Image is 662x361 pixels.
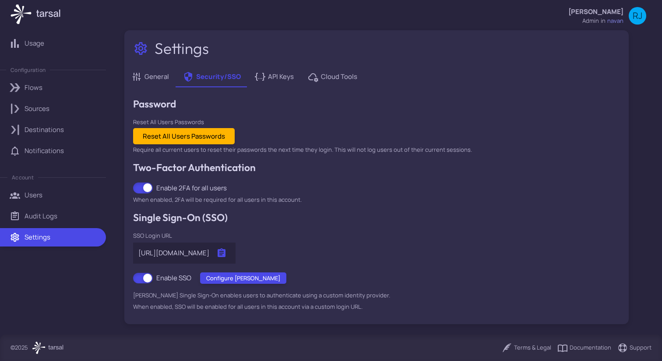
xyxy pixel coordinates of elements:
[607,17,623,25] span: navan
[133,273,191,284] label: Enable SSO
[25,190,42,200] p: Users
[11,343,28,352] p: © 2025
[213,244,230,262] button: Click to copy to clipboard
[133,182,227,193] label: Enable 2FA for all users
[133,210,620,225] h4: Single Sign-On (SSO)
[155,39,211,57] h2: Settings
[568,7,623,17] p: [PERSON_NAME]
[601,17,606,25] span: in
[133,96,620,112] h4: Password
[321,72,357,82] span: Cloud Tools
[144,72,169,82] span: General
[138,250,209,257] div: [URL][DOMAIN_NAME]
[196,72,241,82] span: Security/SSO
[200,272,286,284] button: Configure [PERSON_NAME]
[133,304,390,310] p: When enabled, SSO will be enabled for all users in this account via a custom login URL.
[133,128,235,144] button: Reset All Users Passwords
[25,232,50,242] p: Settings
[617,343,651,353] a: Support
[582,17,599,25] div: admin
[133,160,620,175] h4: Two-Factor Authentication
[133,197,302,203] span: When enabled, 2FA will be required for all users in this account.
[268,72,294,82] span: API Keys
[633,11,642,20] span: RJ
[25,39,44,48] p: Usage
[133,293,390,315] span: [PERSON_NAME] Single Sign-On enables users to authenticate using a custom identity provider.
[25,211,57,221] p: Audit Logs
[133,119,204,125] div: Reset All Users Passwords
[563,4,651,29] button: [PERSON_NAME]admininnavanRJ
[502,343,551,353] a: Terms & Legal
[133,147,472,153] span: Require all current users to reset their passwords the next time they login. This will not log us...
[25,104,49,114] p: Sources
[11,66,46,74] p: Configuration
[12,174,33,181] p: Account
[557,343,611,353] a: Documentation
[25,146,64,156] p: Notifications
[25,83,42,93] p: Flows
[25,125,64,135] p: Destinations
[133,232,236,239] div: SSO Login URL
